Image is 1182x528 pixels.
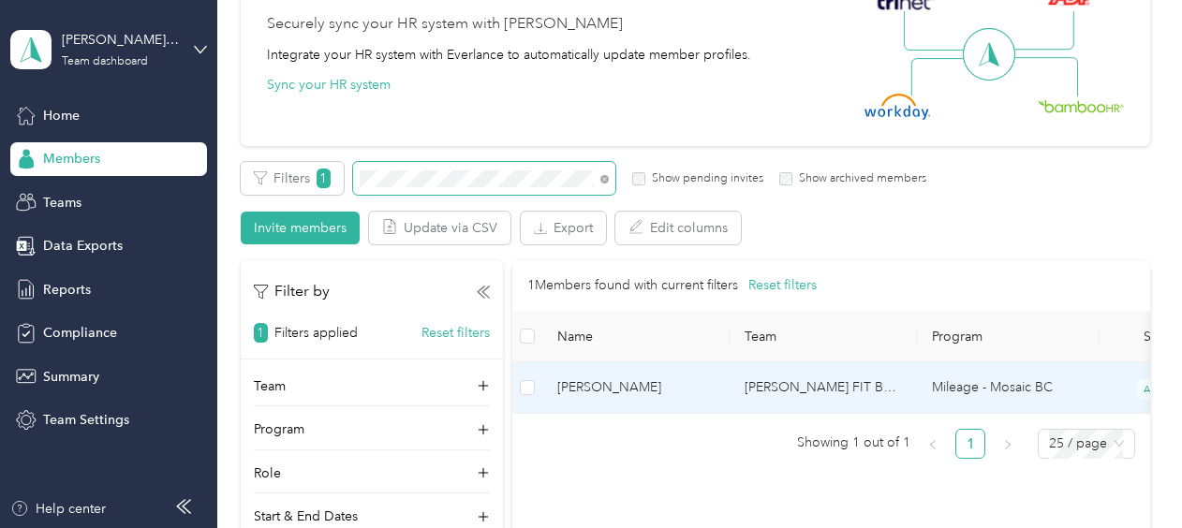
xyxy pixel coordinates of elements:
button: Invite members [241,212,360,244]
td: Scott Millar FIT BC Team [730,362,917,414]
img: Line Right Up [1009,11,1074,51]
img: Workday [864,94,930,120]
button: Filters1 [241,162,344,195]
span: Home [43,106,80,125]
span: left [927,439,938,450]
span: Team Settings [43,410,129,430]
div: Integrate your HR system with Everlance to automatically update member profiles. [267,45,751,65]
span: Teams [43,193,81,213]
button: Edit columns [615,212,741,244]
button: Sync your HR system [267,75,391,95]
li: 1 [955,429,985,459]
span: 1 [317,169,331,188]
span: Compliance [43,323,117,343]
p: Team [254,376,286,396]
img: Line Right Down [1012,57,1078,97]
p: 1 Members found with current filters [527,275,738,296]
p: Filters applied [274,323,358,343]
span: Reports [43,280,91,300]
span: 1 [254,323,268,343]
button: Help center [10,499,106,519]
label: Show archived members [792,170,926,187]
span: Showing 1 out of 1 [797,429,910,457]
iframe: Everlance-gr Chat Button Frame [1077,423,1182,528]
span: Members [43,149,100,169]
img: Line Left Up [904,11,969,51]
span: [PERSON_NAME] [557,377,715,398]
p: Program [254,419,304,439]
td: Mileage - Mosaic BC [917,362,1100,414]
button: right [993,429,1023,459]
li: Previous Page [918,429,948,459]
a: 1 [956,430,984,458]
span: Summary [43,367,99,387]
button: Update via CSV [369,212,510,244]
p: Filter by [254,280,330,303]
div: [PERSON_NAME] FIT [62,30,179,50]
span: 25 / page [1049,430,1124,458]
button: Export [521,212,606,244]
span: right [1002,439,1013,450]
div: Securely sync your HR system with [PERSON_NAME] [267,13,623,36]
th: Program [917,311,1100,362]
p: Role [254,463,281,483]
td: Salah Din [542,362,730,414]
button: Reset filters [421,323,490,343]
img: BambooHR [1038,99,1124,112]
th: Team [730,311,917,362]
button: Reset filters [748,275,817,296]
button: left [918,429,948,459]
p: Start & End Dates [254,506,358,526]
label: Show pending invites [645,170,763,187]
div: Page Size [1038,429,1135,459]
span: Name [557,329,715,345]
th: Name [542,311,730,362]
li: Next Page [993,429,1023,459]
img: Line Left Down [910,57,976,95]
span: Data Exports [43,236,123,256]
div: Team dashboard [62,56,148,67]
